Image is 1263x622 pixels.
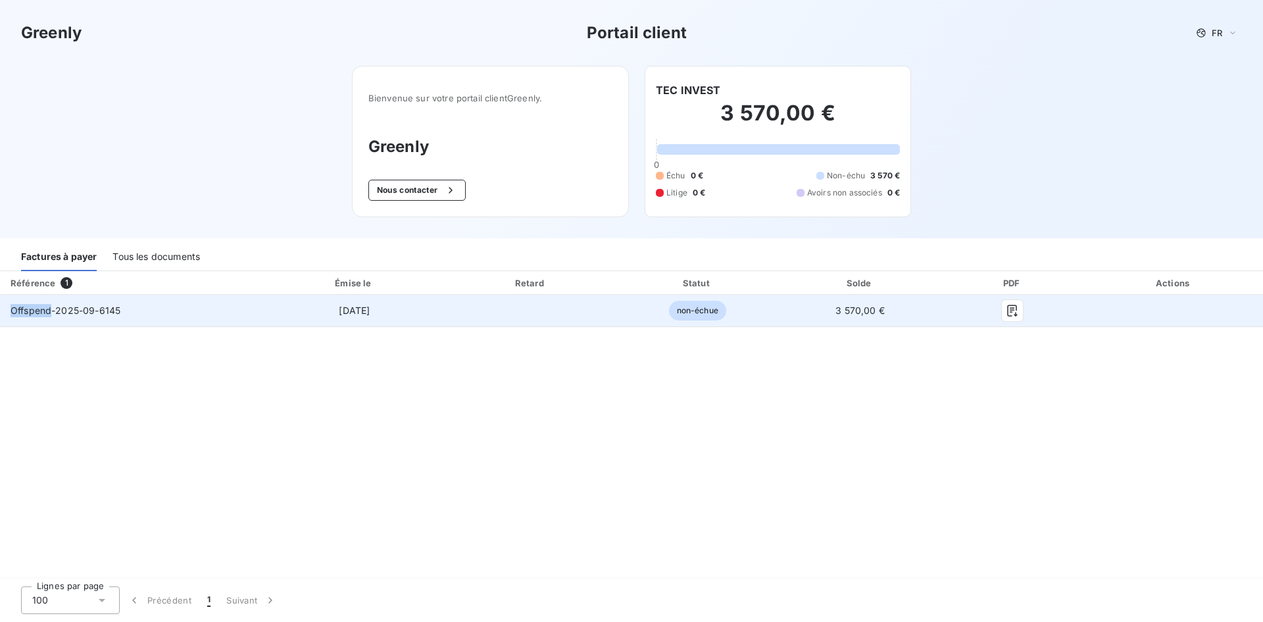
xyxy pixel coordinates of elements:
button: Précédent [120,586,199,614]
h2: 3 570,00 € [656,100,900,140]
span: Bienvenue sur votre portail client Greenly . [368,93,612,103]
div: Solde [782,276,937,290]
button: Nous contacter [368,180,466,201]
div: Statut [618,276,777,290]
span: Litige [666,187,687,199]
div: Émise le [265,276,443,290]
button: Suivant [218,586,285,614]
span: Non-échu [827,170,865,182]
button: 1 [199,586,218,614]
span: 3 570 € [870,170,900,182]
span: 100 [32,594,48,607]
div: PDF [943,276,1082,290]
span: Offspend-2025-09-6145 [11,305,120,316]
span: 0 € [887,187,900,199]
h6: TEC INVEST [656,82,721,98]
span: 0 € [693,187,705,199]
span: [DATE] [339,305,370,316]
h3: Greenly [21,21,82,45]
div: Retard [449,276,612,290]
span: 0 € [691,170,703,182]
h3: Portail client [587,21,687,45]
h3: Greenly [368,135,612,159]
div: Tous les documents [112,244,200,271]
span: Échu [666,170,685,182]
span: 1 [207,594,210,607]
span: non-échue [669,301,726,321]
div: Référence [11,278,55,288]
span: 1 [61,277,72,289]
div: Factures à payer [21,244,97,271]
span: FR [1212,28,1222,38]
span: 0 [654,159,659,170]
span: 3 570,00 € [835,305,885,316]
div: Actions [1087,276,1260,290]
span: Avoirs non associés [807,187,882,199]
